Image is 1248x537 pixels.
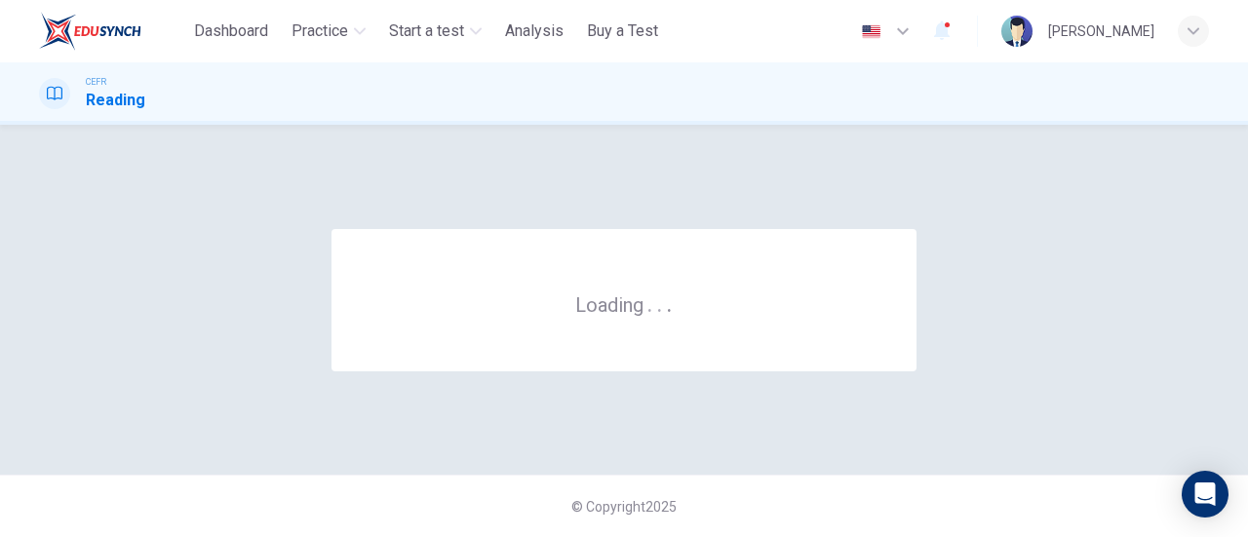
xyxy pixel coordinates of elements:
[497,14,571,49] button: Analysis
[575,291,673,317] h6: Loading
[646,287,653,319] h6: .
[1001,16,1033,47] img: Profile picture
[656,287,663,319] h6: .
[39,12,141,51] img: ELTC logo
[666,287,673,319] h6: .
[505,19,564,43] span: Analysis
[86,75,106,89] span: CEFR
[1182,471,1228,518] div: Open Intercom Messenger
[381,14,489,49] button: Start a test
[194,19,268,43] span: Dashboard
[579,14,666,49] button: Buy a Test
[587,19,658,43] span: Buy a Test
[292,19,348,43] span: Practice
[859,24,883,39] img: en
[86,89,145,112] h1: Reading
[186,14,276,49] button: Dashboard
[1048,19,1154,43] div: [PERSON_NAME]
[389,19,464,43] span: Start a test
[39,12,186,51] a: ELTC logo
[284,14,373,49] button: Practice
[571,499,677,515] span: © Copyright 2025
